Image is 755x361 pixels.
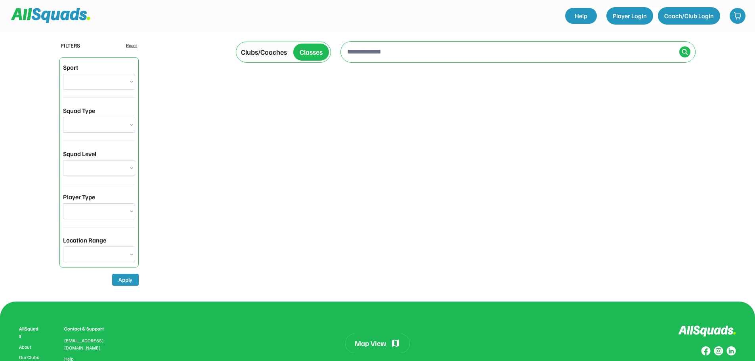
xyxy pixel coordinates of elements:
div: Squad Level [63,149,96,159]
div: Clubs/Coaches [241,47,287,57]
div: Contact & Support [64,325,113,332]
a: Our Clubs [19,355,40,360]
button: Apply [112,274,139,286]
img: shopping-cart-01%20%281%29.svg [734,12,742,20]
button: Coach/Club Login [658,7,720,25]
img: Logo%20inverted.svg [678,325,736,337]
div: Squad Type [63,106,95,115]
div: Classes [300,47,323,57]
div: FILTERS [61,41,80,50]
button: Player Login [606,7,653,25]
div: Location Range [63,235,106,245]
a: Help [565,8,597,24]
img: Icon%20%2838%29.svg [682,49,688,55]
div: AllSquads [19,325,40,340]
div: Reset [126,42,137,49]
img: Squad%20Logo.svg [11,8,90,23]
div: Player Type [63,192,95,202]
div: Map View [355,338,386,348]
div: Sport [63,63,78,72]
